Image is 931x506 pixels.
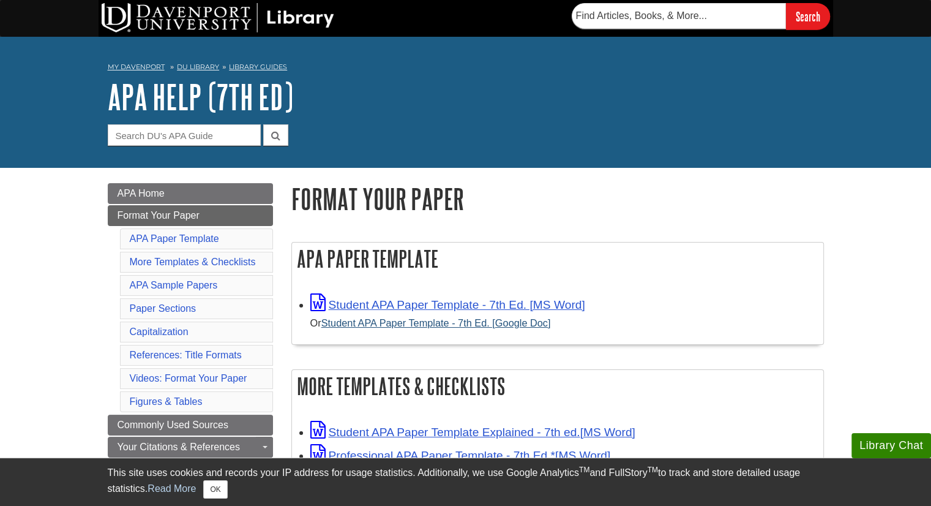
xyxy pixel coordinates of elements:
[291,183,824,214] h1: Format Your Paper
[108,466,824,499] div: This site uses cookies and records your IP address for usage statistics. Additionally, we use Goo...
[108,183,273,204] a: APA Home
[130,303,196,314] a: Paper Sections
[148,483,196,494] a: Read More
[579,466,589,474] sup: TM
[108,124,261,146] input: Search DU's APA Guide
[108,78,293,116] a: APA Help (7th Ed)
[108,437,273,458] a: Your Citations & References
[130,396,203,407] a: Figures & Tables
[118,420,228,430] span: Commonly Used Sources
[102,3,334,32] img: DU Library
[321,317,551,328] a: Student APA Paper Template - 7th Ed. [Google Doc]
[130,257,256,267] a: More Templates & Checklists
[786,3,830,29] input: Search
[572,3,830,29] form: Searches DU Library's articles, books, and more
[118,442,240,452] span: Your Citations & References
[572,3,786,29] input: Find Articles, Books, & More...
[130,373,247,383] a: Videos: Format Your Paper
[108,62,165,72] a: My Davenport
[310,449,611,462] a: Link opens in new window
[108,415,273,436] a: Commonly Used Sources
[292,370,823,402] h2: More Templates & Checklists
[130,350,242,360] a: References: Title Formats
[229,62,287,71] a: Library Guides
[203,480,227,499] button: Close
[310,298,585,311] a: Link opens in new window
[851,433,931,458] button: Library Chat
[310,426,635,439] a: Link opens in new window
[292,243,823,275] h2: APA Paper Template
[130,280,218,290] a: APA Sample Papers
[108,59,824,78] nav: breadcrumb
[310,317,551,328] small: Or
[118,210,200,221] span: Format Your Paper
[648,466,658,474] sup: TM
[177,62,219,71] a: DU Library
[108,183,273,502] div: Guide Page Menu
[130,233,219,244] a: APA Paper Template
[118,188,165,198] span: APA Home
[108,205,273,226] a: Format Your Paper
[130,327,189,337] a: Capitalization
